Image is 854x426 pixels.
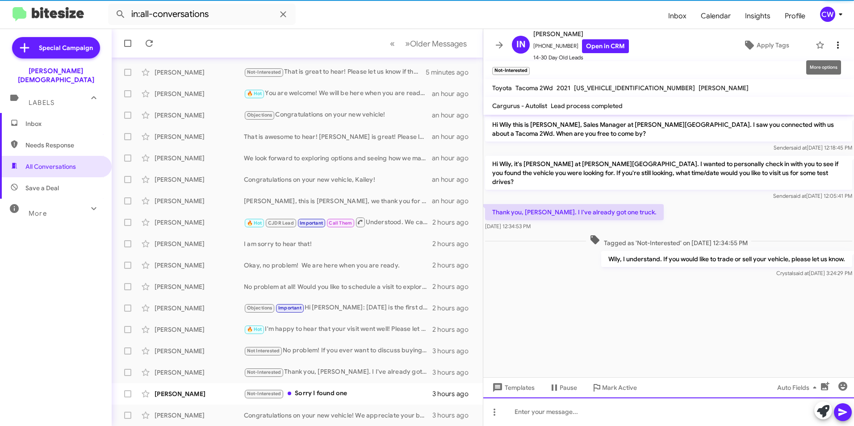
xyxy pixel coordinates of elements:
a: Open in CRM [582,39,629,53]
font: 3 hours ago [432,389,469,398]
font: Sender [DATE] 12:05:41 PM [773,192,852,199]
button: CW [812,7,844,22]
font: You are welcome! We will be here when you are ready. We look forward to assisting you. [265,89,525,97]
font: an hour ago [432,196,469,205]
font: an hour ago [432,132,469,141]
font: 2 hours ago [432,282,469,291]
font: We look forward to exploring options and seeing how we may be able to help you. [244,154,485,162]
button: Pause [542,380,584,396]
font: Inbox [25,120,42,128]
span: Not-Interested [247,391,281,397]
font: an hour ago [432,111,469,120]
div: [PERSON_NAME] [155,411,244,420]
button: Previous [385,34,400,53]
font: Profile [785,9,805,23]
font: That is awesome to hear! [PERSON_NAME] is great! Please let us know if there is anything more, we... [244,133,591,141]
p: Wily, I understand. If you would like to trade or sell your vehicle, please let us know. [601,251,852,267]
font: Inbox [668,9,687,23]
div: [PERSON_NAME] [155,132,244,141]
button: Templates [483,380,542,396]
font: Crystal [DATE] 3:24:29 PM [776,270,852,276]
font: Congratulations on your new vehicle! We appreciate your business. [244,411,444,419]
span: 🔥 Hot [247,220,262,226]
font: 3 hours ago [432,411,469,420]
span: Apply Tags [757,37,789,53]
span: Needs Response [25,141,101,150]
font: Congratulations on your new vehicle, Kailey! [244,175,375,184]
button: Next [400,34,472,53]
span: [US_VEHICLE_IDENTIFICATION_NUMBER] [574,84,695,92]
span: Not-Interested [247,369,281,375]
font: 2 hours ago [432,261,469,270]
span: [PERSON_NAME] [533,29,629,39]
small: Not-Interested [492,67,530,75]
font: 2 hours ago [432,239,469,248]
span: Tacoma 2Wd [515,84,553,92]
div: [PERSON_NAME] [155,282,244,291]
font: 2 hours ago [432,218,469,227]
div: [PERSON_NAME] [155,196,244,205]
nav: Page navigation example [385,34,472,53]
div: [PERSON_NAME] [155,218,244,227]
font: That is great to hear! Please let us know if there is anything more that we can assist you with. [284,67,557,75]
span: Important [300,220,323,226]
div: [PERSON_NAME] [155,175,244,184]
span: Not Interested [247,348,280,354]
font: Okay, no problem! We are here when you are ready. [244,261,400,269]
p: Hi Wily, it's [PERSON_NAME] at [PERSON_NAME][GEOGRAPHIC_DATA]. I wanted to personally check in wi... [485,156,852,190]
span: Save a Deal [25,184,59,192]
span: Pause [560,380,577,396]
div: [PERSON_NAME] [155,111,244,120]
span: said at [791,144,807,151]
span: Important [278,305,301,311]
font: No problem! If you ever want to discuss buying or selling your vehicle in the future, feel free t... [283,346,593,354]
span: said at [793,270,809,276]
span: Special Campaign [39,43,93,52]
span: Labels [29,99,54,107]
div: [PERSON_NAME] [155,68,244,77]
span: Objections [247,112,272,118]
span: Mark Active [602,380,637,396]
span: Cargurus - Autolist [492,102,547,110]
font: 3 hours ago [432,368,469,377]
font: [PHONE_NUMBER] [533,42,578,49]
font: 3 hours ago [432,347,469,355]
font: [DATE] 12:34:53 PM [485,223,531,230]
font: 2 hours ago [432,325,469,334]
font: Congratulations on your new vehicle! [275,110,385,118]
a: Insights [738,3,778,29]
span: CJDR Lead [268,220,294,226]
span: In [516,38,526,52]
font: an hour ago [432,175,469,184]
div: CW [820,7,835,22]
div: [PERSON_NAME] [155,347,244,355]
button: Mark Active [584,380,644,396]
font: 2 hours ago [432,304,469,313]
font: Insights [745,9,770,23]
span: » [405,38,410,49]
font: Auto Fields [777,380,809,396]
font: Tagged as 'Not-Interested' on [DATE] 12:34:55 PM [604,239,748,247]
input: Search [108,4,296,25]
font: Sender [DATE] 12:18:45 PM [774,144,852,151]
p: Thank you, [PERSON_NAME]. I I've already got one truck. [485,204,664,220]
a: Calendar [694,3,738,29]
span: 🔥 Hot [247,91,262,96]
font: I am sorry to hear that! [244,240,312,248]
a: Profile [778,3,812,29]
span: said at [791,192,806,199]
font: Thank you, [PERSON_NAME]. I I've already got one truck. [284,368,453,376]
span: Lead process completed [551,102,623,110]
span: Not-Interested [247,69,281,75]
span: Objections [247,305,272,311]
span: All Conversations [25,162,76,171]
div: More options [806,60,841,75]
font: an hour ago [432,89,469,98]
font: I'm happy to hear that your visit went well! Please let me know if there is anything more that we... [265,325,590,333]
a: Special Campaign [12,37,100,58]
div: [PERSON_NAME] [155,89,244,98]
font: 5 minutes ago [426,68,469,77]
p: Hi Wily this is [PERSON_NAME], Sales Manager at [PERSON_NAME][GEOGRAPHIC_DATA]. I saw you connect... [485,117,852,142]
font: [PERSON_NAME], this is [PERSON_NAME], we thank you for letting us know that you are still interes... [244,197,838,205]
div: [PERSON_NAME] [155,389,244,398]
